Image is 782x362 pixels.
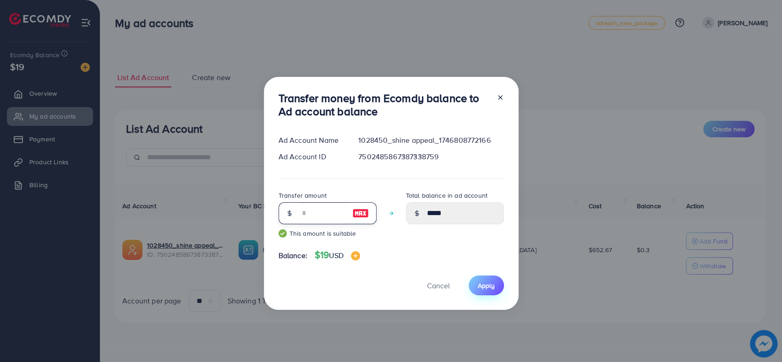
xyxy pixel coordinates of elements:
[279,229,377,238] small: This amount is suitable
[427,281,450,291] span: Cancel
[279,250,307,261] span: Balance:
[271,135,351,146] div: Ad Account Name
[279,191,327,200] label: Transfer amount
[351,151,511,162] div: 7502485867387338759
[351,135,511,146] div: 1028450_shine appeal_1746808772166
[352,208,369,219] img: image
[279,229,287,238] img: guide
[279,92,489,118] h3: Transfer money from Ecomdy balance to Ad account balance
[416,276,461,295] button: Cancel
[271,151,351,162] div: Ad Account ID
[351,251,360,260] img: image
[329,250,343,260] span: USD
[478,281,495,290] span: Apply
[469,276,504,295] button: Apply
[406,191,487,200] label: Total balance in ad account
[315,249,360,261] h4: $19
